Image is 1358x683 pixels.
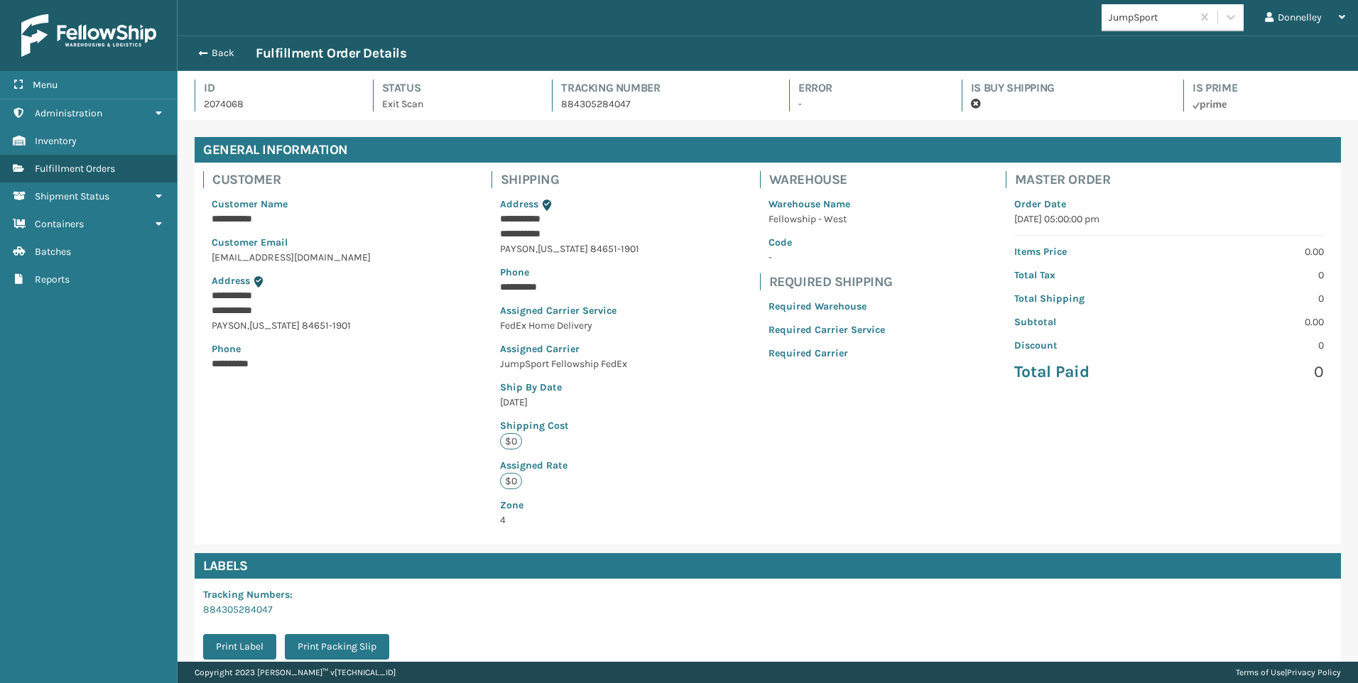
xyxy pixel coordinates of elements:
[500,498,639,526] span: 4
[1178,291,1324,306] p: 0
[768,212,885,226] p: Fellowship - West
[204,80,347,97] h4: Id
[1178,361,1324,383] p: 0
[768,197,885,212] p: Warehouse Name
[538,243,588,255] span: [US_STATE]
[590,243,639,255] span: 84651-1901
[768,322,885,337] p: Required Carrier Service
[212,235,371,250] p: Customer Email
[382,80,527,97] h4: Status
[768,299,885,314] p: Required Warehouse
[536,243,538,255] span: ,
[33,79,58,91] span: Menu
[382,97,527,111] p: Exit Scan
[1014,212,1324,226] p: [DATE] 05:00:00 pm
[1014,291,1161,306] p: Total Shipping
[500,265,639,280] p: Phone
[1193,80,1341,97] h4: Is Prime
[35,135,77,147] span: Inventory
[249,319,300,332] span: [US_STATE]
[1014,197,1324,212] p: Order Date
[500,341,639,356] p: Assigned Carrier
[1287,667,1341,677] a: Privacy Policy
[769,171,893,188] h4: Warehouse
[1014,268,1161,283] p: Total Tax
[190,47,256,60] button: Back
[204,97,347,111] p: 2074068
[561,97,764,111] p: 884305284047
[1014,338,1161,353] p: Discount
[500,473,522,489] p: $0
[500,458,639,473] p: Assigned Rate
[500,433,522,449] p: $0
[285,634,389,660] button: Print Packing Slip
[212,275,250,287] span: Address
[212,341,371,356] p: Phone
[1236,667,1285,677] a: Terms of Use
[500,198,538,210] span: Address
[1236,662,1341,683] div: |
[1178,268,1324,283] p: 0
[1014,244,1161,259] p: Items Price
[768,235,885,250] p: Code
[203,603,273,616] a: 884305284047
[769,273,893,290] h4: Required Shipping
[1015,171,1332,188] h4: Master Order
[798,80,936,97] h4: Error
[768,346,885,361] p: Required Carrier
[1178,315,1324,329] p: 0.00
[195,662,396,683] p: Copyright 2023 [PERSON_NAME]™ v [TECHNICAL_ID]
[35,273,70,285] span: Reports
[561,80,764,97] h4: Tracking Number
[256,45,406,62] h3: Fulfillment Order Details
[798,97,936,111] p: -
[212,171,379,188] h4: Customer
[500,395,639,410] p: [DATE]
[35,107,102,119] span: Administration
[212,197,371,212] p: Customer Name
[971,80,1158,97] h4: Is Buy Shipping
[1014,315,1161,329] p: Subtotal
[768,250,885,265] p: -
[1109,10,1193,25] div: JumpSport
[247,319,249,332] span: ,
[21,14,156,57] img: logo
[35,246,71,258] span: Batches
[1014,361,1161,383] p: Total Paid
[500,318,639,333] p: FedEx Home Delivery
[203,634,276,660] button: Print Label
[35,190,109,202] span: Shipment Status
[500,243,536,255] span: PAYSON
[500,356,639,371] p: JumpSport Fellowship FedEx
[1178,244,1324,259] p: 0.00
[1178,338,1324,353] p: 0
[212,250,371,265] p: [EMAIL_ADDRESS][DOMAIN_NAME]
[35,163,115,175] span: Fulfillment Orders
[500,418,639,433] p: Shipping Cost
[500,380,639,395] p: Ship By Date
[501,171,648,188] h4: Shipping
[500,303,639,318] p: Assigned Carrier Service
[195,137,1341,163] h4: General Information
[500,498,639,513] p: Zone
[35,218,84,230] span: Containers
[212,319,247,332] span: PAYSON
[203,589,293,601] span: Tracking Numbers :
[195,553,1341,579] h4: Labels
[302,319,351,332] span: 84651-1901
